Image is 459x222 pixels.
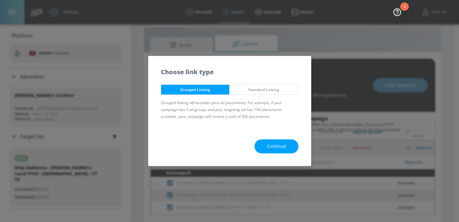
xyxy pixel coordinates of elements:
[229,84,298,95] button: Standard Linking
[161,69,214,75] h5: Choose link type
[267,142,286,150] span: Continue
[254,139,299,153] button: Continue
[166,86,225,93] span: Grouped Linking
[161,84,230,95] button: Grouped Linking
[388,3,406,21] button: Open Resource Center, 1 new notification
[234,86,293,93] span: Standard Linking
[403,7,406,15] div: 1
[161,99,299,120] p: Grouped linking will broaden your ad placements. For example, if your campaign has 3 ad groups an...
